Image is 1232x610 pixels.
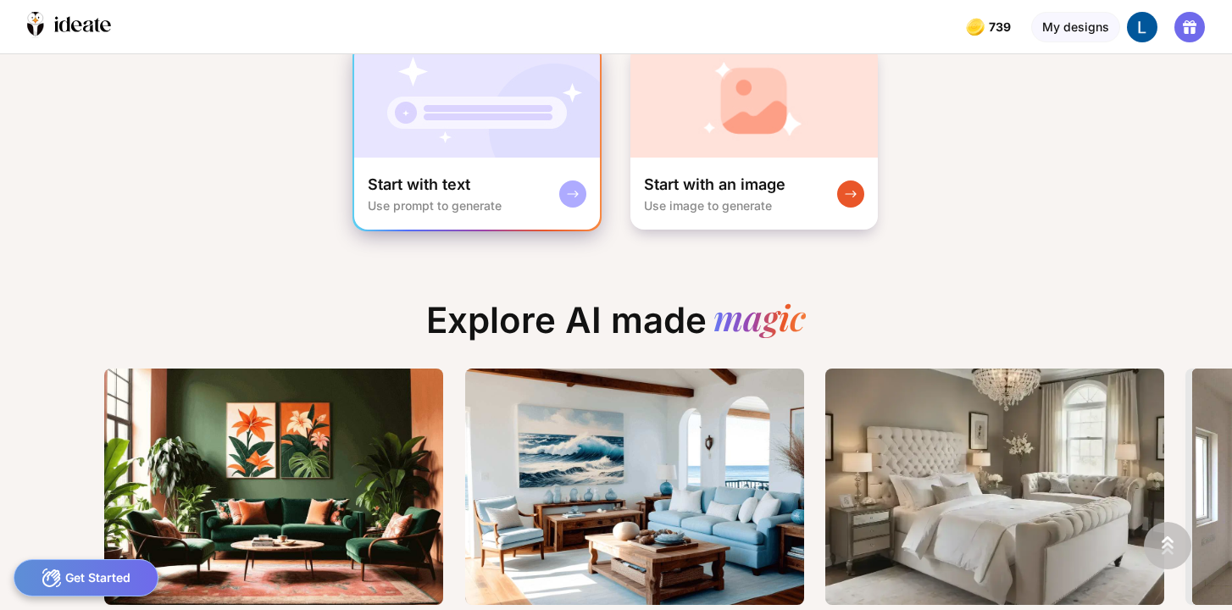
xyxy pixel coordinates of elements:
[465,369,804,605] img: ThumbnailOceanlivingroom.png
[1031,12,1120,42] div: My designs
[14,559,158,596] div: Get Started
[713,299,806,341] div: magic
[825,369,1164,605] img: Thumbnailexplore-image9.png
[1127,12,1157,42] img: photo.jpg
[644,198,772,213] div: Use image to generate
[630,45,878,158] img: startWithImageCardBg.jpg
[413,299,819,355] div: Explore AI made
[989,20,1014,34] span: 739
[368,175,470,195] div: Start with text
[368,198,502,213] div: Use prompt to generate
[354,45,600,158] img: startWithTextCardBg.jpg
[104,369,443,605] img: ThumbnailRustic%20Jungle.png
[644,175,785,195] div: Start with an image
